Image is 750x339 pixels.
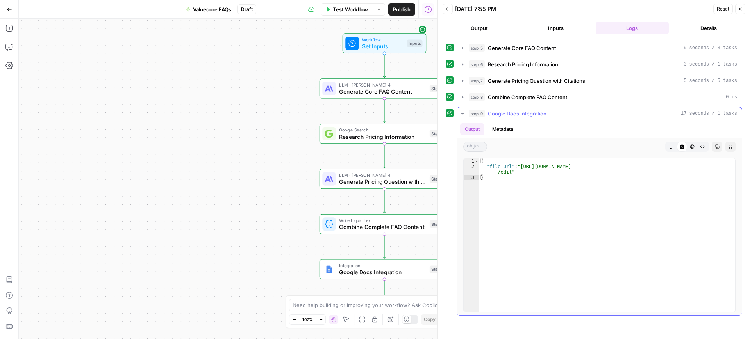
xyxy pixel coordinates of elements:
[469,60,485,68] span: step_6
[320,169,449,189] div: LLM · [PERSON_NAME] 4Generate Pricing Question with CitationsStep 7
[457,75,742,87] button: 5 seconds / 5 tasks
[430,265,446,273] div: Step 9
[339,177,426,186] span: Generate Pricing Question with Citations
[684,44,737,51] span: 9 seconds / 3 tasks
[443,22,516,34] button: Output
[713,4,733,14] button: Reset
[339,262,426,269] span: Integration
[383,279,386,304] g: Edge from step_9 to end
[681,110,737,117] span: 17 seconds / 1 tasks
[339,132,426,140] span: Research Pricing Information
[460,123,484,135] button: Output
[302,316,313,323] span: 107%
[488,93,567,101] span: Combine Complete FAQ Content
[383,99,386,123] g: Edge from step_5 to step_6
[320,259,449,279] div: IntegrationGoogle Docs IntegrationStep 9
[362,42,404,50] span: Set Inputs
[430,220,446,228] div: Step 8
[488,110,546,117] span: Google Docs Integration
[383,234,386,258] g: Edge from step_8 to step_9
[193,5,231,13] span: Valuecore FAQs
[424,316,436,323] span: Copy
[383,144,386,168] g: Edge from step_6 to step_7
[488,77,585,85] span: Generate Pricing Question with Citations
[596,22,669,34] button: Logs
[469,77,485,85] span: step_7
[457,120,742,315] div: 17 seconds / 1 tasks
[457,42,742,54] button: 9 seconds / 3 tasks
[383,53,386,78] g: Edge from start to step_5
[469,110,485,117] span: step_9
[339,82,426,88] span: LLM · [PERSON_NAME] 4
[333,5,368,13] span: Test Workflow
[672,22,745,34] button: Details
[457,91,742,103] button: 0 ms
[457,107,742,120] button: 17 seconds / 1 tasks
[430,130,446,137] div: Step 6
[320,124,449,144] div: Google SearchResearch Pricing InformationStep 6
[320,214,449,234] div: Write Liquid TextCombine Complete FAQ ContentStep 8
[463,142,487,152] span: object
[362,36,404,43] span: Workflow
[339,126,426,133] span: Google Search
[339,223,426,231] span: Combine Complete FAQ Content
[464,175,479,180] div: 3
[684,61,737,68] span: 3 seconds / 1 tasks
[320,33,449,53] div: WorkflowSet InputsInputs
[339,172,426,178] span: LLM · [PERSON_NAME] 4
[421,314,439,325] button: Copy
[325,265,333,273] img: Instagram%20post%20-%201%201.png
[430,85,446,92] div: Step 5
[407,39,423,47] div: Inputs
[464,164,479,175] div: 2
[339,268,426,276] span: Google Docs Integration
[487,123,518,135] button: Metadata
[469,44,485,52] span: step_5
[717,5,729,12] span: Reset
[339,217,426,224] span: Write Liquid Text
[430,175,446,183] div: Step 7
[464,158,479,164] div: 1
[393,5,411,13] span: Publish
[339,87,426,96] span: Generate Core FAQ Content
[469,93,485,101] span: step_8
[488,60,558,68] span: Research Pricing Information
[488,44,556,52] span: Generate Core FAQ Content
[475,158,479,164] span: Toggle code folding, rows 1 through 3
[726,94,737,101] span: 0 ms
[321,3,373,16] button: Test Workflow
[684,77,737,84] span: 5 seconds / 5 tasks
[181,3,236,16] button: Valuecore FAQs
[241,6,253,13] span: Draft
[383,189,386,213] g: Edge from step_7 to step_8
[519,22,593,34] button: Inputs
[388,3,415,16] button: Publish
[457,58,742,71] button: 3 seconds / 1 tasks
[320,78,449,98] div: LLM · [PERSON_NAME] 4Generate Core FAQ ContentStep 5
